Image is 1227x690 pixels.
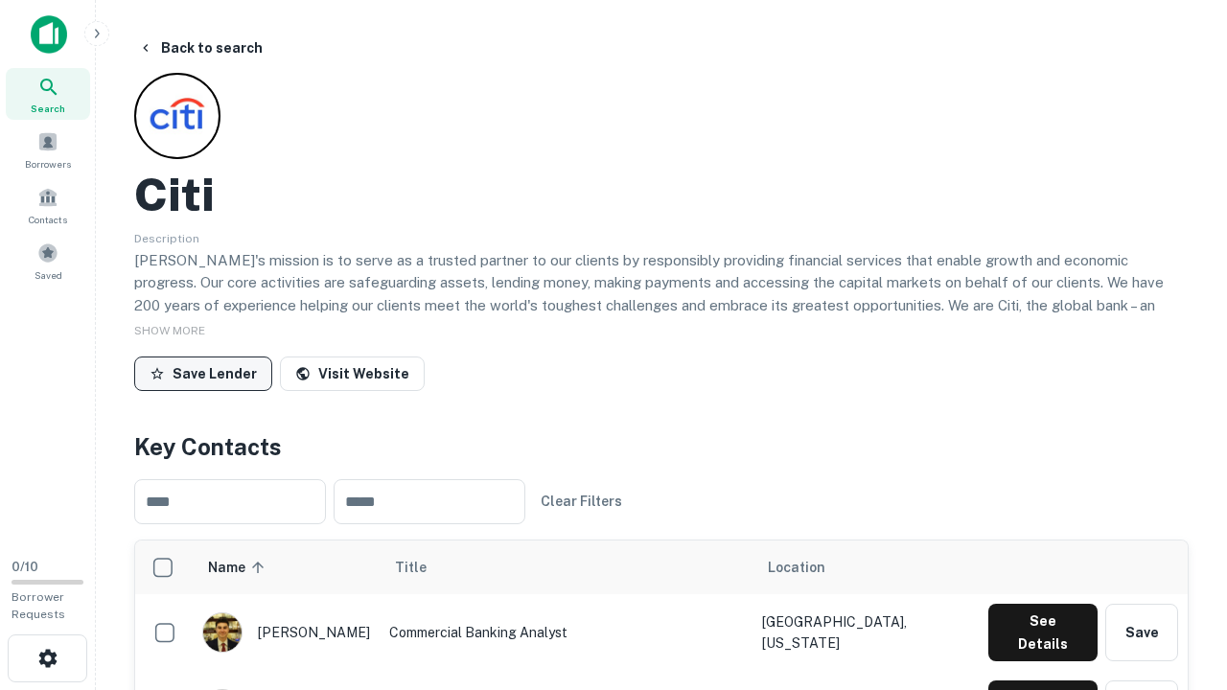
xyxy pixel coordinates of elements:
a: Borrowers [6,124,90,175]
span: SHOW MORE [134,324,205,337]
td: [GEOGRAPHIC_DATA], [US_STATE] [752,594,979,671]
span: Saved [35,267,62,283]
th: Location [752,540,979,594]
p: [PERSON_NAME]'s mission is to serve as a trusted partner to our clients by responsibly providing ... [134,249,1189,362]
span: 0 / 10 [12,560,38,574]
th: Title [380,540,752,594]
span: Description [134,232,199,245]
span: Contacts [29,212,67,227]
a: Contacts [6,179,90,231]
h2: Citi [134,167,215,222]
iframe: Chat Widget [1131,537,1227,629]
img: 1753279374948 [203,613,242,652]
td: Commercial Banking Analyst [380,594,752,671]
span: Borrower Requests [12,590,65,621]
h4: Key Contacts [134,429,1189,464]
th: Name [193,540,380,594]
button: Back to search [130,31,270,65]
button: Save [1105,604,1178,661]
span: Borrowers [25,156,71,172]
span: Location [768,556,825,579]
div: [PERSON_NAME] [202,612,370,653]
img: capitalize-icon.png [31,15,67,54]
a: Search [6,68,90,120]
span: Title [395,556,451,579]
button: See Details [988,604,1098,661]
a: Saved [6,235,90,287]
span: Name [208,556,270,579]
span: Search [31,101,65,116]
button: Save Lender [134,356,272,391]
a: Visit Website [280,356,425,391]
button: Clear Filters [533,484,630,518]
